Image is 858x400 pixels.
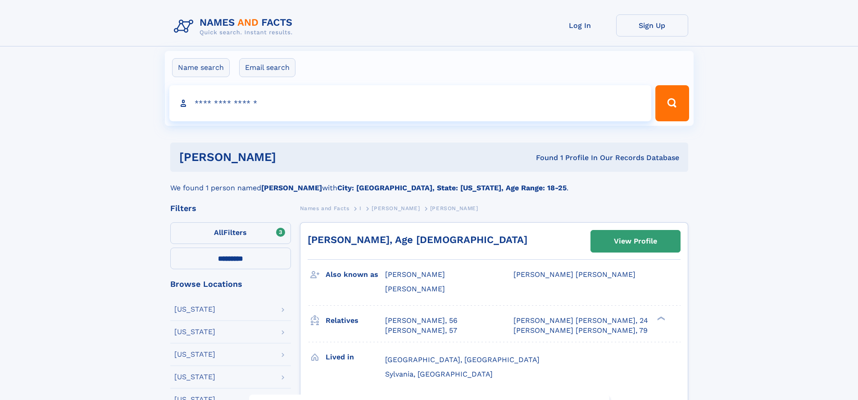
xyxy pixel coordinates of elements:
div: ❯ [655,315,666,321]
span: All [214,228,223,237]
h3: Relatives [326,313,385,328]
div: [US_STATE] [174,328,215,336]
div: Found 1 Profile In Our Records Database [406,153,679,163]
label: Email search [239,58,295,77]
div: View Profile [614,231,657,252]
span: [GEOGRAPHIC_DATA], [GEOGRAPHIC_DATA] [385,355,540,364]
a: [PERSON_NAME] [PERSON_NAME], 24 [513,316,648,326]
button: Search Button [655,85,689,121]
span: [PERSON_NAME] [430,205,478,211]
span: [PERSON_NAME] [372,205,420,211]
b: [PERSON_NAME] [261,184,322,192]
a: Sign Up [616,14,688,37]
h3: Also known as [326,267,385,282]
div: Browse Locations [170,280,291,288]
img: Logo Names and Facts [170,14,300,39]
b: City: [GEOGRAPHIC_DATA], State: [US_STATE], Age Range: 18-25 [337,184,567,192]
h3: Lived in [326,349,385,365]
label: Name search [172,58,230,77]
span: [PERSON_NAME] [385,270,445,279]
h1: [PERSON_NAME] [179,152,406,163]
div: [US_STATE] [174,306,215,313]
a: Names and Facts [300,202,350,214]
span: Sylvania, [GEOGRAPHIC_DATA] [385,370,493,378]
a: Log In [544,14,616,37]
span: [PERSON_NAME] [PERSON_NAME] [513,270,636,279]
div: We found 1 person named with . [170,172,688,193]
a: [PERSON_NAME] [372,202,420,214]
a: I [359,202,362,214]
a: [PERSON_NAME], 56 [385,316,458,326]
input: search input [169,85,652,121]
a: View Profile [591,230,680,252]
span: I [359,205,362,211]
div: Filters [170,204,291,212]
a: [PERSON_NAME], 57 [385,326,457,336]
a: [PERSON_NAME], Age [DEMOGRAPHIC_DATA] [308,234,527,245]
label: Filters [170,222,291,244]
span: [PERSON_NAME] [385,285,445,293]
a: [PERSON_NAME] [PERSON_NAME], 79 [513,326,648,336]
div: [US_STATE] [174,351,215,358]
div: [US_STATE] [174,373,215,381]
